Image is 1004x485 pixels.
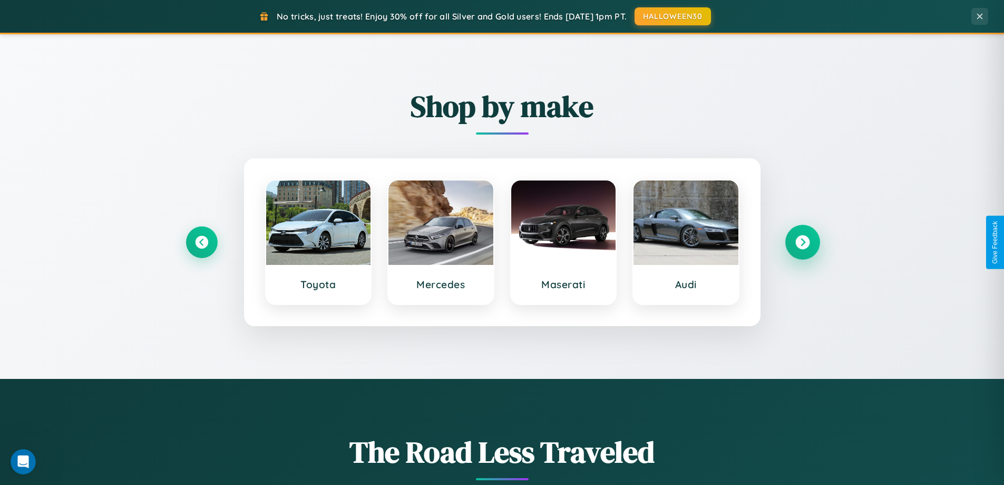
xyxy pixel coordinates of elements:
div: Give Feedback [991,221,999,264]
h3: Maserati [522,278,606,291]
h2: Shop by make [186,86,818,127]
iframe: Intercom live chat [11,449,36,474]
h3: Audi [644,278,728,291]
span: No tricks, just treats! Enjoy 30% off for all Silver and Gold users! Ends [DATE] 1pm PT. [277,11,627,22]
button: HALLOWEEN30 [635,7,711,25]
h3: Mercedes [399,278,483,291]
h1: The Road Less Traveled [186,432,818,472]
h3: Toyota [277,278,360,291]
